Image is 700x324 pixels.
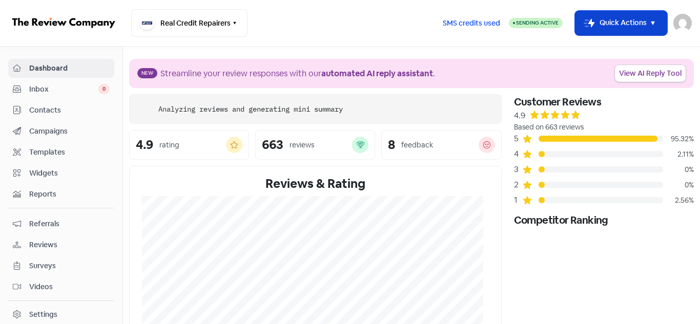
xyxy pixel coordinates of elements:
div: 4 [514,148,522,160]
span: Widgets [29,168,110,179]
button: Real Credit Repairers [131,9,248,37]
div: Based on 663 reviews [514,122,694,133]
span: Campaigns [29,126,110,137]
div: Reviews & Rating [142,175,489,193]
div: 3 [514,163,522,176]
div: 2 [514,179,522,191]
a: Dashboard [8,59,114,78]
a: Reviews [8,235,114,254]
div: 8 [388,139,395,151]
span: SMS credits used [443,18,500,29]
span: Surveys [29,261,110,271]
a: Widgets [8,164,114,183]
div: Analyzing reviews and generating mini summary [158,104,343,115]
a: Reports [8,185,114,204]
a: 4.9rating [129,130,249,160]
div: Competitor Ranking [514,212,694,228]
span: Videos [29,282,110,292]
a: Referrals [8,214,114,233]
img: User [673,14,692,32]
span: Sending Active [516,19,559,26]
div: rating [159,140,179,150]
span: Dashboard [29,63,110,74]
a: SMS credits used [434,17,509,28]
a: Inbox 0 [8,80,114,99]
a: 8feedback [381,130,501,160]
a: Campaigns [8,122,114,141]
div: 4.9 [136,139,153,151]
div: Streamline your review responses with our . [160,68,435,80]
div: 95.32% [663,134,694,144]
span: Inbox [29,84,98,95]
span: Contacts [29,105,110,116]
a: Templates [8,143,114,162]
div: 4.9 [514,110,525,122]
div: Customer Reviews [514,94,694,110]
a: Sending Active [509,17,563,29]
div: 2.11% [663,149,694,160]
div: 0% [663,180,694,190]
div: 5 [514,133,522,145]
div: 1 [514,194,522,206]
span: Reviews [29,240,110,250]
button: Quick Actions [575,11,667,35]
span: Reports [29,189,110,200]
a: 663reviews [255,130,375,160]
div: reviews [290,140,314,150]
a: View AI Reply Tool [615,65,686,82]
a: Videos [8,277,114,296]
span: Templates [29,147,110,158]
b: automated AI reply assistant [321,68,433,79]
span: 0 [98,84,110,94]
div: 663 [262,139,283,151]
a: Surveys [8,256,114,275]
a: Contacts [8,101,114,120]
div: feedback [401,140,433,150]
span: New [137,68,157,78]
div: 0% [663,164,694,175]
span: Referrals [29,219,110,229]
div: 2.56% [663,195,694,206]
div: Settings [29,309,57,320]
a: Settings [8,305,114,324]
